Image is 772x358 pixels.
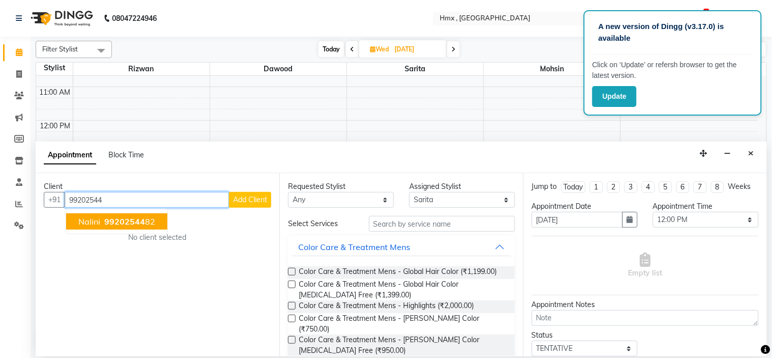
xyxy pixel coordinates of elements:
[592,60,753,81] p: Click on ‘Update’ or refersh browser to get the latest version.
[592,86,637,107] button: Update
[299,335,507,356] span: Color Care & Treatment Mens - [PERSON_NAME] Color [MEDICAL_DATA] Free (₹950.00)
[36,63,73,73] div: Stylist
[642,181,655,193] li: 4
[532,201,638,212] div: Appointment Date
[598,21,747,44] p: A new version of Dingg (v3.17.0) is available
[38,87,73,98] div: 11:00 AM
[607,181,620,193] li: 2
[108,150,144,159] span: Block Time
[628,253,663,279] span: Empty list
[711,181,724,193] li: 8
[564,182,583,192] div: Today
[744,146,759,161] button: Close
[26,4,96,33] img: logo
[68,232,247,243] div: No client selected
[299,313,507,335] span: Color Care & Treatment Mens - [PERSON_NAME] Color (₹750.00)
[409,181,515,192] div: Assigned Stylist
[112,4,157,33] b: 08047224946
[298,241,410,253] div: Color Care & Treatment Mens
[299,300,474,313] span: Color Care & Treatment Mens - Highlights (₹2,000.00)
[102,216,155,227] ngb-highlight: 82
[292,238,511,256] button: Color Care & Treatment Mens
[280,218,361,229] div: Select Services
[104,216,145,227] span: 99202544
[532,212,623,228] input: yyyy-mm-dd
[299,279,507,300] span: Color Care & Treatment Mens - Global Hair Color [MEDICAL_DATA] Free (₹1,399.00)
[229,192,271,208] button: Add Client
[44,192,65,208] button: +91
[78,216,100,227] span: Nalini
[659,181,672,193] li: 5
[65,192,229,208] input: Search by Name/Mobile/Email/Code
[391,42,442,57] input: 2025-09-03
[484,63,620,75] span: Mohsin
[44,181,271,192] div: Client
[728,181,751,192] div: Weeks
[42,45,78,53] span: Filter Stylist
[624,181,638,193] li: 3
[653,201,759,212] div: Appointment Time
[367,45,391,53] span: Wed
[319,41,344,57] span: Today
[532,181,557,192] div: Jump to
[676,181,690,193] li: 6
[532,299,759,310] div: Appointment Notes
[210,63,347,75] span: Dawood
[694,181,707,193] li: 7
[73,63,210,75] span: Rizwan
[233,195,267,204] span: Add Client
[347,63,483,75] span: Sarita
[704,9,709,16] span: 2
[44,146,96,164] span: Appointment
[590,181,603,193] li: 1
[532,330,638,341] div: Status
[299,266,497,279] span: Color Care & Treatment Mens - Global Hair Color (₹1,199.00)
[288,181,394,192] div: Requested Stylist
[369,216,515,232] input: Search by service name
[38,121,73,131] div: 12:00 PM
